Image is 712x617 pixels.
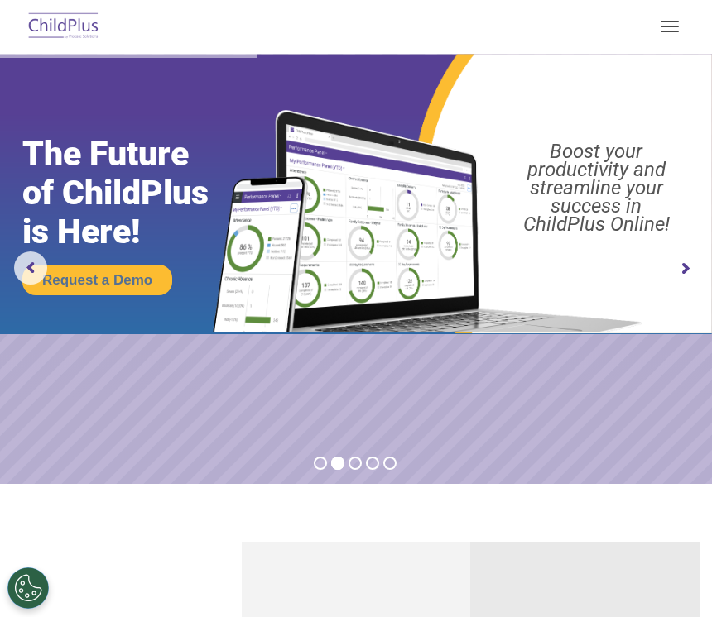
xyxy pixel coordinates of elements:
button: Cookies Settings [7,567,49,609]
rs-layer: Boost your productivity and streamline your success in ChildPlus Online! [491,142,701,233]
img: ChildPlus by Procare Solutions [25,7,103,46]
iframe: Chat Widget [629,538,712,617]
a: Request a Demo [22,265,172,295]
rs-layer: The Future of ChildPlus is Here! [22,135,250,251]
